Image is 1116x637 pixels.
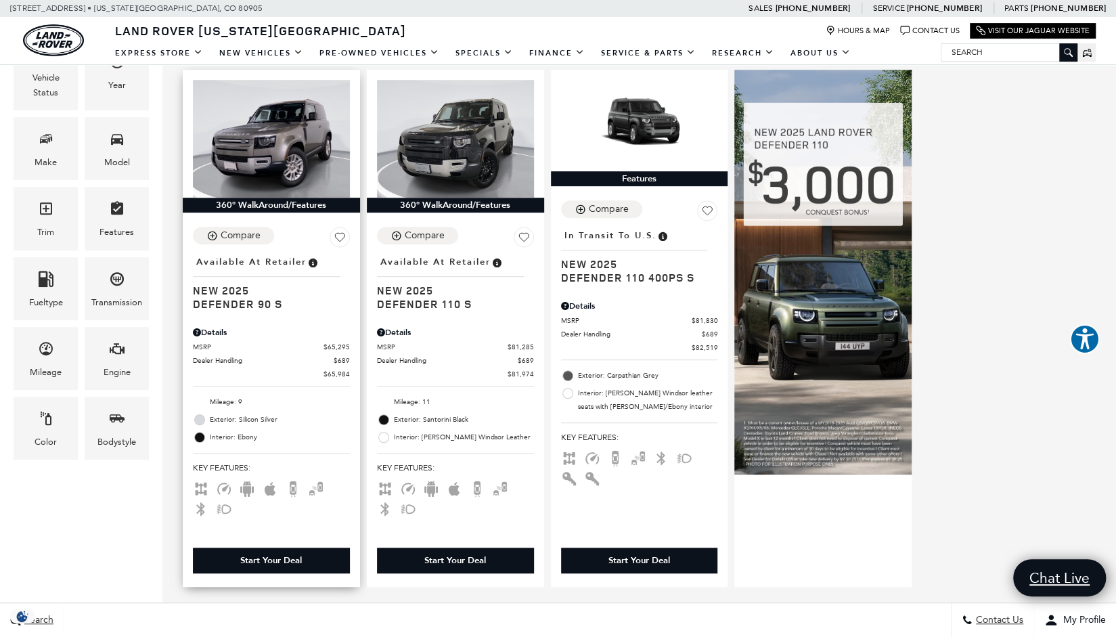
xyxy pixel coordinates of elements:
[85,257,149,320] div: TransmissionTransmission
[653,452,669,462] span: Bluetooth
[976,26,1090,36] a: Visit Our Jaguar Website
[377,483,393,492] span: AWD
[23,24,84,56] img: Land Rover
[775,3,850,14] a: [PHONE_NUMBER]
[85,117,149,180] div: ModelModel
[97,435,136,449] div: Bodystyle
[193,460,350,475] span: Key Features :
[872,3,904,13] span: Service
[285,483,301,492] span: Backup Camera
[211,41,311,65] a: New Vehicles
[29,295,63,310] div: Fueltype
[697,200,717,226] button: Save Vehicle
[469,483,485,492] span: Backup Camera
[377,342,508,352] span: MSRP
[85,32,149,110] div: YearYear
[377,355,518,366] span: Dealer Handling
[14,187,78,250] div: TrimTrim
[14,32,78,110] div: VehicleVehicle Status
[38,407,54,435] span: Color
[193,548,350,573] div: Start Your Deal
[377,297,524,311] span: Defender 110 S
[107,22,414,39] a: Land Rover [US_STATE][GEOGRAPHIC_DATA]
[561,315,718,326] a: MSRP $81,830
[239,483,255,492] span: Android Auto
[330,227,350,252] button: Save Vehicle
[377,460,534,475] span: Key Features :
[1004,3,1029,13] span: Parts
[521,41,593,65] a: Finance
[447,41,521,65] a: Specials
[508,342,534,352] span: $81,285
[85,187,149,250] div: FeaturesFeatures
[377,355,534,366] a: Dealer Handling $689
[193,483,209,492] span: AWD
[104,155,130,170] div: Model
[38,337,54,365] span: Mileage
[782,41,859,65] a: About Us
[367,198,544,213] div: 360° WalkAround/Features
[1023,569,1096,587] span: Chat Live
[109,267,125,295] span: Transmission
[400,483,416,492] span: Adaptive Cruise Control
[941,44,1077,60] input: Search
[561,200,642,218] button: Compare Vehicle
[1070,324,1100,354] button: Explore your accessibility options
[561,257,708,271] span: New 2025
[1058,615,1106,626] span: My Profile
[38,267,54,295] span: Fueltype
[394,413,534,426] span: Exterior: Santorini Black
[593,41,704,65] a: Service & Parts
[221,229,261,242] div: Compare
[492,483,508,492] span: Blind Spot Monitor
[630,452,646,462] span: Blind Spot Monitor
[561,300,718,312] div: Pricing Details - Defender 110 400PS S
[323,369,350,379] span: $65,984
[749,3,773,13] span: Sales
[193,342,350,352] a: MSRP $65,295
[564,228,656,243] span: In Transit to U.S.
[377,548,534,573] div: Start Your Deal
[107,41,211,65] a: EXPRESS STORE
[193,503,209,512] span: Bluetooth
[704,41,782,65] a: Research
[423,483,439,492] span: Android Auto
[518,355,534,366] span: $689
[405,229,445,242] div: Compare
[24,70,68,100] div: Vehicle Status
[377,252,534,311] a: Available at RetailerNew 2025Defender 110 S
[109,127,125,155] span: Model
[691,343,717,353] span: $82,519
[377,227,458,244] button: Compare Vehicle
[216,503,232,512] span: Fog Lights
[30,365,62,380] div: Mileage
[14,257,78,320] div: FueltypeFueltype
[1034,603,1116,637] button: Open user profile menu
[973,615,1023,626] span: Contact Us
[561,473,577,482] span: Interior Accents
[561,329,718,339] a: Dealer Handling $689
[193,355,350,366] a: Dealer Handling $689
[514,227,534,252] button: Save Vehicle
[701,329,717,339] span: $689
[561,80,718,168] img: 2025 LAND ROVER Defender 110 400PS S
[377,342,534,352] a: MSRP $81,285
[561,430,718,445] span: Key Features :
[35,155,57,170] div: Make
[1013,559,1106,596] a: Chat Live
[400,503,416,512] span: Fog Lights
[99,225,134,240] div: Features
[38,127,54,155] span: Make
[193,393,350,411] li: Mileage: 9
[37,225,54,240] div: Trim
[608,554,670,567] div: Start Your Deal
[210,413,350,426] span: Exterior: Silicon Silver
[334,355,350,366] span: $689
[7,609,38,623] section: Click to Open Cookie Consent Modal
[578,369,718,382] span: Exterior: Carpathian Grey
[589,203,629,215] div: Compare
[377,326,534,338] div: Pricing Details - Defender 110 S
[193,326,350,338] div: Pricing Details - Defender 90 S
[193,342,323,352] span: MSRP
[561,548,718,573] div: Start Your Deal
